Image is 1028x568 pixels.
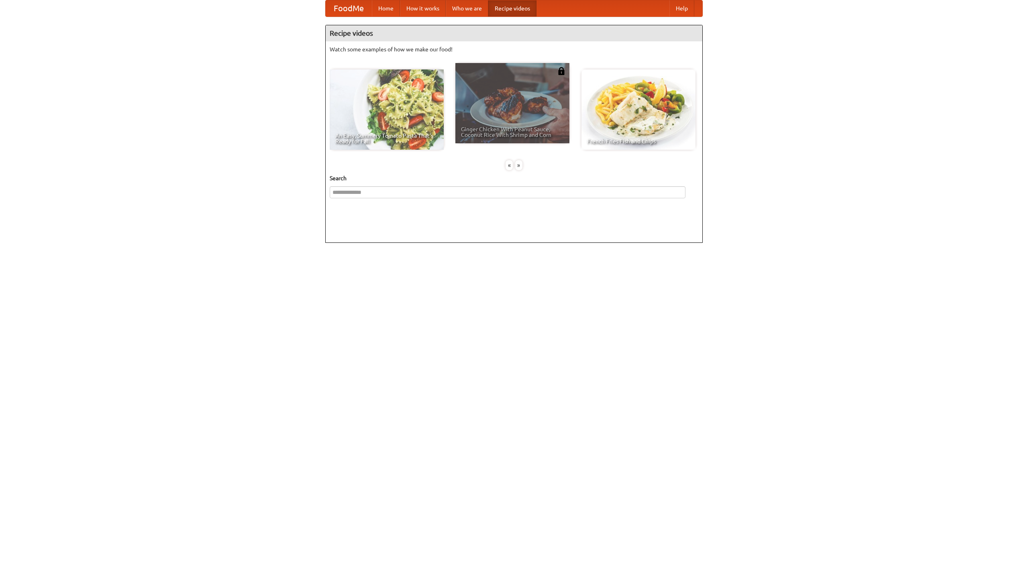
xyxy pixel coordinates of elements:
[330,69,444,150] a: An Easy, Summery Tomato Pasta That's Ready for Fall
[587,138,690,144] span: French Fries Fish and Chips
[330,174,698,182] h5: Search
[330,45,698,53] p: Watch some examples of how we make our food!
[557,67,565,75] img: 483408.png
[446,0,488,16] a: Who we are
[581,69,696,150] a: French Fries Fish and Chips
[335,133,438,144] span: An Easy, Summery Tomato Pasta That's Ready for Fall
[400,0,446,16] a: How it works
[326,25,702,41] h4: Recipe videos
[506,160,513,170] div: «
[488,0,536,16] a: Recipe videos
[372,0,400,16] a: Home
[515,160,522,170] div: »
[326,0,372,16] a: FoodMe
[669,0,694,16] a: Help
